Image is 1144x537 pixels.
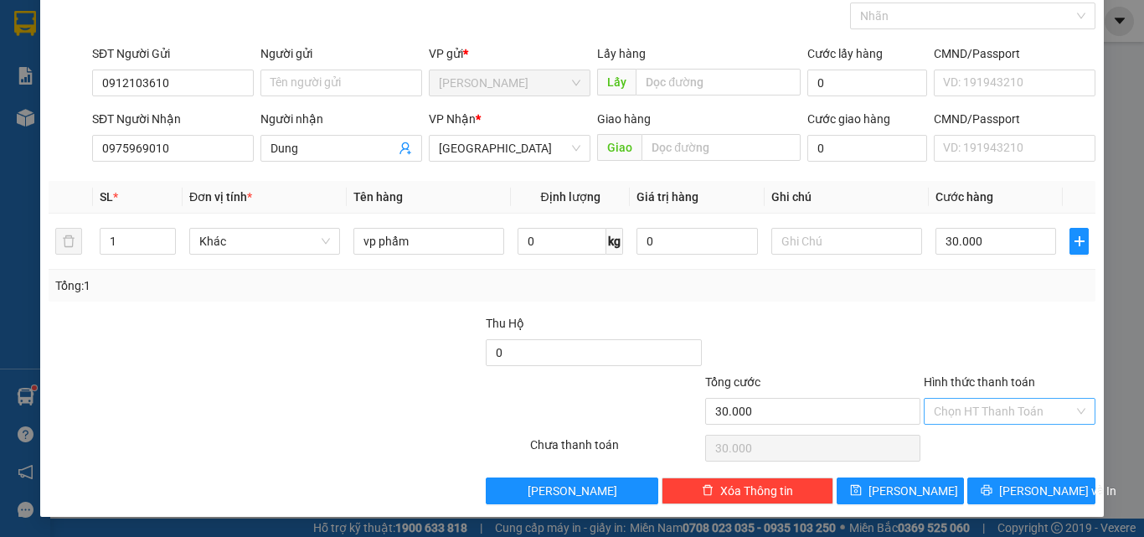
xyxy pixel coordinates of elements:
[160,14,200,32] span: Nhận:
[868,482,958,500] span: [PERSON_NAME]
[765,181,929,214] th: Ghi chú
[92,110,254,128] div: SĐT Người Nhận
[606,228,623,255] span: kg
[100,190,113,204] span: SL
[486,317,524,330] span: Thu Hộ
[189,190,252,204] span: Đơn vị tính
[14,52,148,72] div: trúc
[429,44,590,63] div: VP gửi
[260,110,422,128] div: Người nhận
[1069,228,1089,255] button: plus
[353,190,403,204] span: Tên hàng
[160,52,330,72] div: huệ
[705,375,760,389] span: Tổng cước
[807,112,890,126] label: Cước giao hàng
[934,44,1095,63] div: CMND/Passport
[850,484,862,498] span: save
[807,47,883,60] label: Cước lấy hàng
[642,134,801,161] input: Dọc đường
[429,112,476,126] span: VP Nhận
[55,276,443,295] div: Tổng: 1
[160,72,330,96] div: 0969139529
[597,69,636,96] span: Lấy
[636,69,801,96] input: Dọc đường
[439,136,580,161] span: Đà Lạt
[636,190,698,204] span: Giá trị hàng
[1070,235,1088,248] span: plus
[353,228,504,255] input: VD: Bàn, Ghế
[597,112,651,126] span: Giao hàng
[662,478,833,504] button: deleteXóa Thông tin
[597,47,646,60] span: Lấy hàng
[807,70,927,96] input: Cước lấy hàng
[14,14,40,32] span: Gửi:
[924,375,1035,389] label: Hình thức thanh toán
[439,70,580,96] span: Phan Thiết
[636,228,757,255] input: 0
[92,44,254,63] div: SĐT Người Gửi
[935,190,993,204] span: Cước hàng
[399,142,412,155] span: user-add
[528,436,703,465] div: Chưa thanh toán
[981,484,992,498] span: printer
[702,484,714,498] span: delete
[771,228,922,255] input: Ghi Chú
[199,229,330,254] span: Khác
[720,482,793,500] span: Xóa Thông tin
[13,106,151,126] div: 30.000
[540,190,600,204] span: Định lượng
[999,482,1116,500] span: [PERSON_NAME] và In
[597,134,642,161] span: Giao
[260,44,422,63] div: Người gửi
[14,14,148,52] div: [PERSON_NAME]
[486,478,657,504] button: [PERSON_NAME]
[160,14,330,52] div: [GEOGRAPHIC_DATA]
[55,228,82,255] button: delete
[934,110,1095,128] div: CMND/Passport
[14,72,148,96] div: 0947441368
[807,135,927,162] input: Cước giao hàng
[967,478,1095,504] button: printer[PERSON_NAME] và In
[528,482,617,500] span: [PERSON_NAME]
[837,478,965,504] button: save[PERSON_NAME]
[13,107,92,125] span: CƯỚC RỒI :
